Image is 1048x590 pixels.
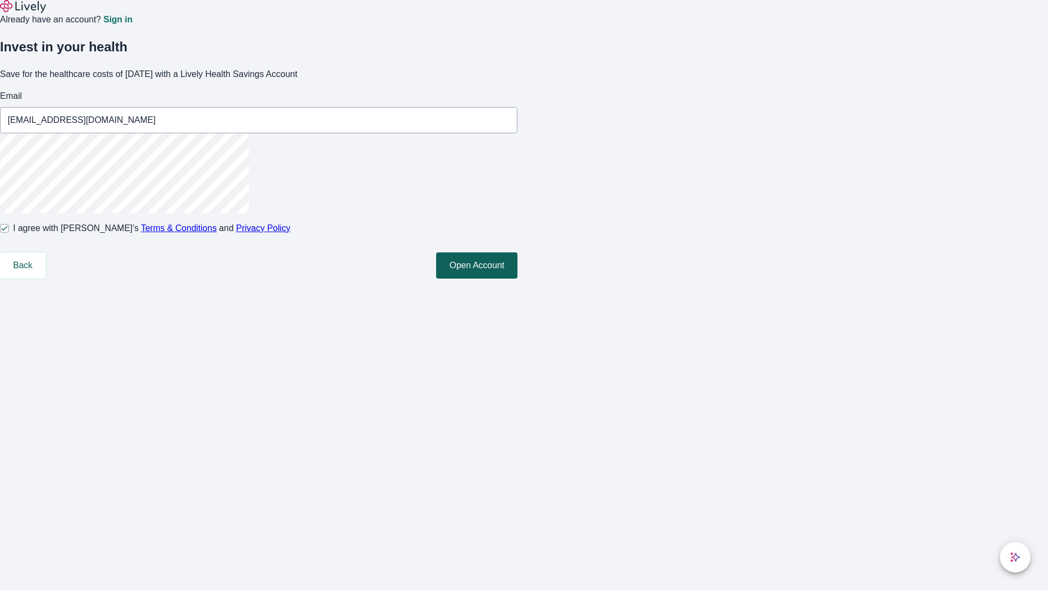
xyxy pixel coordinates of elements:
button: Open Account [436,252,517,279]
span: I agree with [PERSON_NAME]’s and [13,222,290,235]
a: Privacy Policy [236,223,291,233]
button: chat [1000,542,1031,573]
a: Sign in [103,15,132,24]
a: Terms & Conditions [141,223,217,233]
svg: Lively AI Assistant [1010,552,1021,563]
